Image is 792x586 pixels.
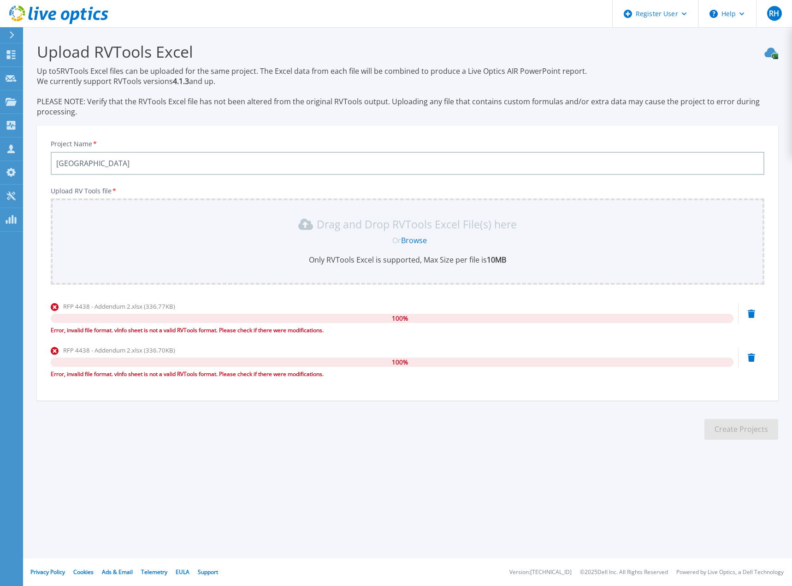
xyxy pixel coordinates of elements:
div: Error, invalid file format. vInfo sheet is not a valid RVTools format. Please check if there were... [51,370,733,379]
a: Privacy Policy [30,568,65,576]
span: RFP 4438 - Addendum 2.xlsx (336.77KB) [63,302,175,311]
strong: 4.1.3 [173,76,189,86]
a: Browse [401,235,427,245]
p: Drag and Drop RVTools Excel File(s) here [317,220,517,229]
label: Project Name [51,141,98,147]
li: © 2025 Dell Inc. All Rights Reserved [580,569,668,575]
a: Telemetry [141,568,167,576]
a: Ads & Email [102,568,133,576]
li: Powered by Live Optics, a Dell Technology [676,569,784,575]
p: Upload RV Tools file [51,187,764,195]
span: 100 % [392,358,408,367]
span: 100 % [392,314,408,323]
a: Support [198,568,218,576]
h3: Upload RVTools Excel [37,41,778,62]
b: 10MB [487,255,506,265]
input: Enter Project Name [51,152,764,175]
a: Cookies [73,568,94,576]
span: Or [392,235,401,245]
li: Version: [TECHNICAL_ID] [509,569,572,575]
button: Create Projects [704,419,778,440]
p: Only RVTools Excel is supported, Max Size per file is [56,255,759,265]
span: RH [769,10,779,17]
span: RFP 4438 - Addendum 2.xlsx (336.70KB) [63,346,175,354]
div: Error, invalid file format. vInfo sheet is not a valid RVTools format. Please check if there were... [51,326,733,335]
div: Drag and Drop RVTools Excel File(s) here OrBrowseOnly RVTools Excel is supported, Max Size per fi... [56,217,759,265]
p: Up to 5 RVTools Excel files can be uploaded for the same project. The Excel data from each file w... [37,66,778,117]
a: EULA [176,568,189,576]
